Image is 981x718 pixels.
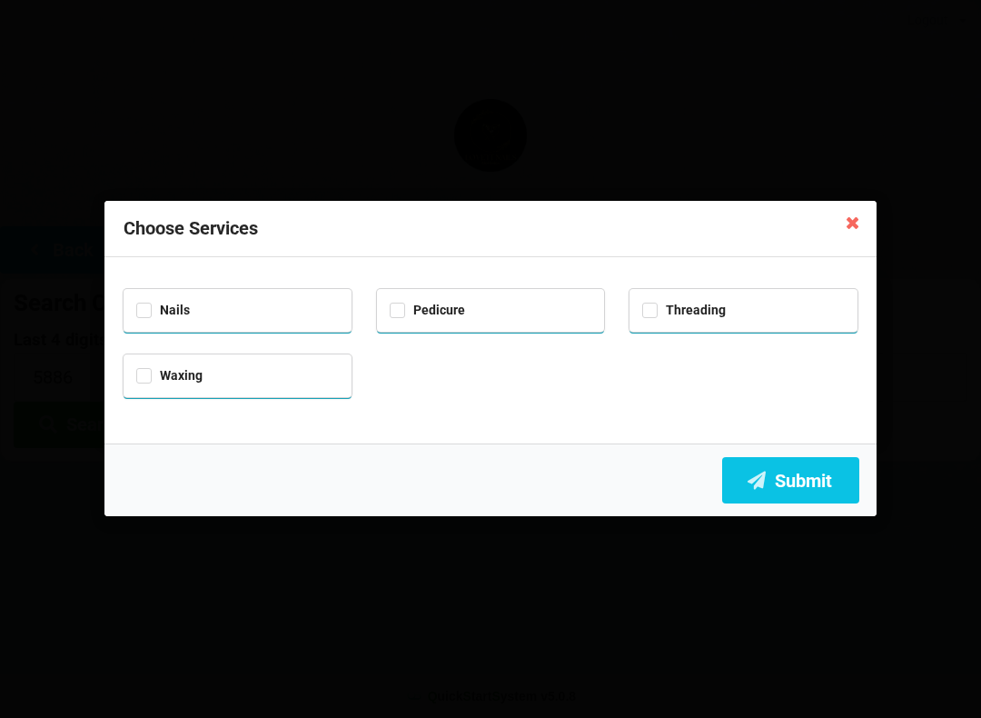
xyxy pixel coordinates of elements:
[722,457,859,504] button: Submit
[136,368,203,384] label: Waxing
[390,303,465,318] label: Pedicure
[136,303,190,318] label: Nails
[104,201,877,257] div: Choose Services
[642,303,726,318] label: Threading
